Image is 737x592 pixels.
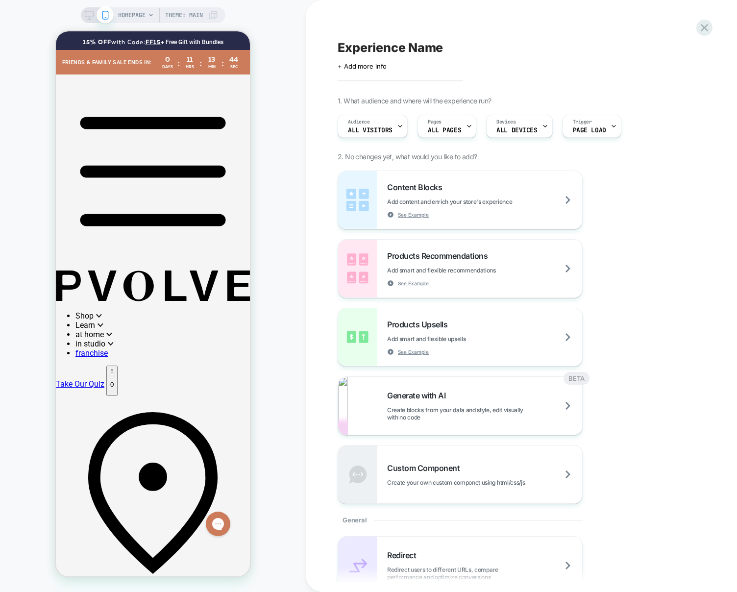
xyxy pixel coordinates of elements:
[118,7,146,23] span: HOMEPAGE
[20,280,46,289] span: Shop
[171,33,185,38] div: Sec
[387,267,545,274] span: Add smart and flexible recommendations
[6,28,96,34] span: FRIENDS & FAMILY SALE ENDS IN:
[573,127,606,134] span: Page Load
[573,119,592,125] span: Trigger
[165,7,203,23] span: Theme: MAIN
[496,119,516,125] span: Devices
[55,7,90,14] span: with Code:
[398,348,429,355] span: See Example
[564,372,590,385] div: BETA
[387,463,465,473] span: Custom Component
[104,24,119,32] div: 0
[496,127,537,134] span: ALL DEVICES
[104,33,119,38] div: Days
[20,308,58,317] span: in studio
[387,251,492,261] span: Products Recommendations
[27,7,55,14] strong: 15% OFF
[122,25,124,37] div: :
[338,504,583,536] div: General
[105,7,168,14] span: + Free Gift with Bundles
[387,479,574,486] span: Create your own custom componet using html/css/js
[387,198,561,205] span: Add content and enrich your store's experience
[338,40,443,55] span: Experience Name
[387,320,452,329] span: Products Upsells
[126,33,141,38] div: Hrs
[20,298,56,308] span: at home
[387,550,421,560] span: Redirect
[148,33,163,38] div: Min
[387,566,582,581] span: Redirect users to different URLs, compare performance and optimize conversions
[126,24,141,32] div: 11
[144,25,146,37] div: :
[428,127,461,134] span: ALL PAGES
[338,97,491,105] span: 1. What audience and where will the experience run?
[90,7,105,14] a: FF15
[387,406,582,421] span: Create blocks from your data and style, edit visually with no code
[171,24,185,32] div: 44
[20,289,48,298] span: Learn
[54,349,58,357] p: 0
[348,127,393,134] span: All Visitors
[338,152,477,161] span: 2. No changes yet, what would you like to add?
[348,119,370,125] span: Audience
[338,62,387,70] span: + Add more info
[50,334,62,365] button: 0
[387,182,447,192] span: Content Blocks
[387,335,515,343] span: Add smart and flexible upsells
[398,280,429,287] span: See Example
[20,317,52,326] a: franchise
[398,211,429,218] span: See Example
[145,477,179,508] iframe: Gorgias live chat messenger
[428,119,442,125] span: Pages
[387,391,450,400] span: Generate with AI
[148,24,163,32] div: 13
[166,25,168,37] div: :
